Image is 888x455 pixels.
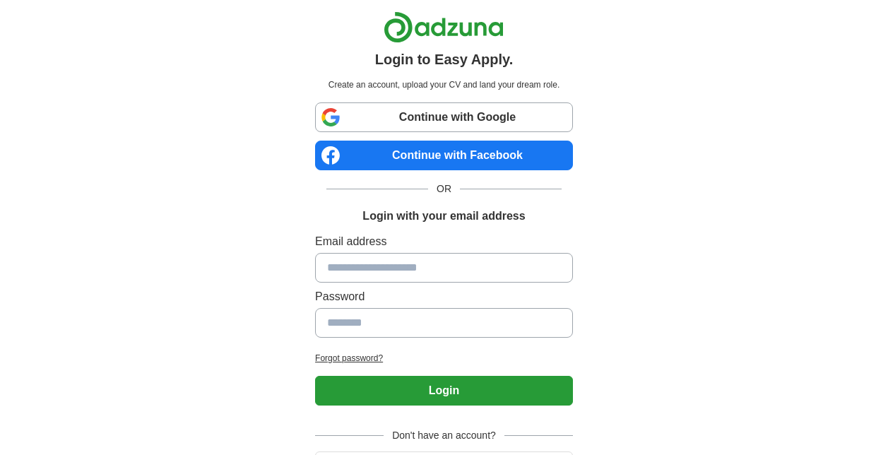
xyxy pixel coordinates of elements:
span: OR [428,182,460,196]
img: Adzuna logo [384,11,504,43]
button: Login [315,376,573,406]
span: Don't have an account? [384,428,504,443]
h1: Login with your email address [362,208,525,225]
label: Email address [315,233,573,250]
label: Password [315,288,573,305]
a: Continue with Google [315,102,573,132]
a: Forgot password? [315,352,573,365]
h1: Login to Easy Apply. [375,49,514,70]
p: Create an account, upload your CV and land your dream role. [318,78,570,91]
a: Continue with Facebook [315,141,573,170]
